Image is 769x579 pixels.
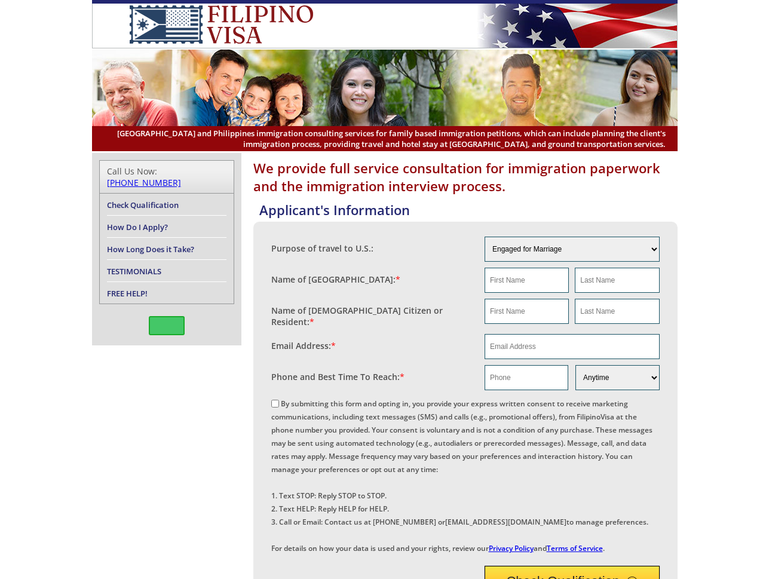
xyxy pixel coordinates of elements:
[575,365,659,390] select: Phone and Best Reach Time are required.
[259,201,678,219] h4: Applicant's Information
[107,200,179,210] a: Check Qualification
[271,371,405,382] label: Phone and Best Time To Reach:
[485,365,568,390] input: Phone
[271,305,473,327] label: Name of [DEMOGRAPHIC_DATA] Citizen or Resident:
[107,266,161,277] a: TESTIMONIALS
[253,159,678,195] h1: We provide full service consultation for immigration paperwork and the immigration interview proc...
[485,299,569,324] input: First Name
[107,244,194,255] a: How Long Does it Take?
[271,274,400,285] label: Name of [GEOGRAPHIC_DATA]:
[104,128,666,149] span: [GEOGRAPHIC_DATA] and Philippines immigration consulting services for family based immigration pe...
[575,268,659,293] input: Last Name
[107,222,168,232] a: How Do I Apply?
[271,400,279,408] input: By submitting this form and opting in, you provide your express written consent to receive market...
[271,340,336,351] label: Email Address:
[485,268,569,293] input: First Name
[485,334,660,359] input: Email Address
[107,177,181,188] a: [PHONE_NUMBER]
[107,288,148,299] a: FREE HELP!
[489,543,534,553] a: Privacy Policy
[107,166,226,188] div: Call Us Now:
[547,543,603,553] a: Terms of Service
[575,299,659,324] input: Last Name
[271,243,373,254] label: Purpose of travel to U.S.:
[271,399,652,553] label: By submitting this form and opting in, you provide your express written consent to receive market...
